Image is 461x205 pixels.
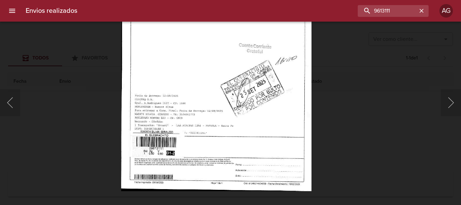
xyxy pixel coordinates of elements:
button: menu [4,3,20,19]
button: Siguiente [441,89,461,116]
div: Abrir información de usuario [439,4,453,18]
h6: Envios realizados [26,5,77,16]
input: buscar [358,5,417,17]
div: AG [439,4,453,18]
